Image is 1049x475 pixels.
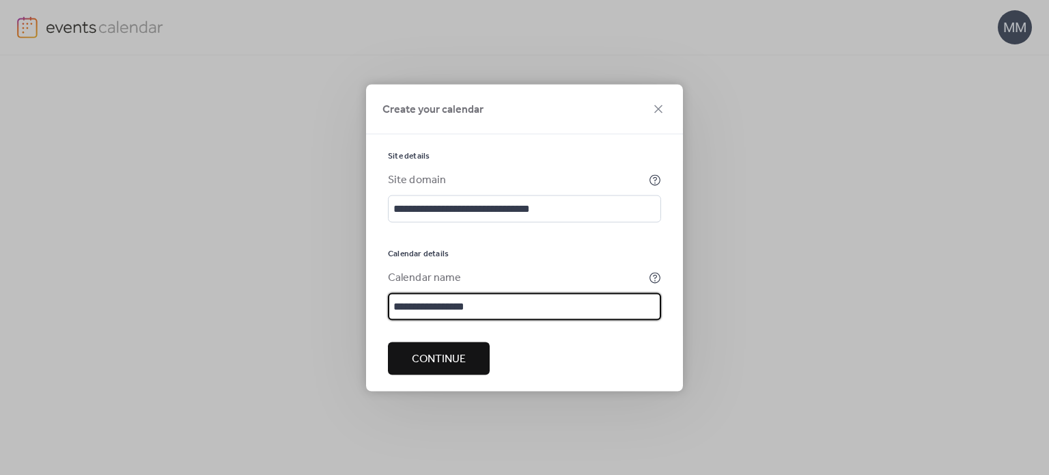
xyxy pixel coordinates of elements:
span: Continue [412,351,466,367]
span: Create your calendar [382,101,484,118]
div: Site domain [388,172,646,188]
span: Site details [388,150,430,161]
div: Calendar name [388,269,646,286]
button: Continue [388,342,490,375]
span: Calendar details [388,248,449,259]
